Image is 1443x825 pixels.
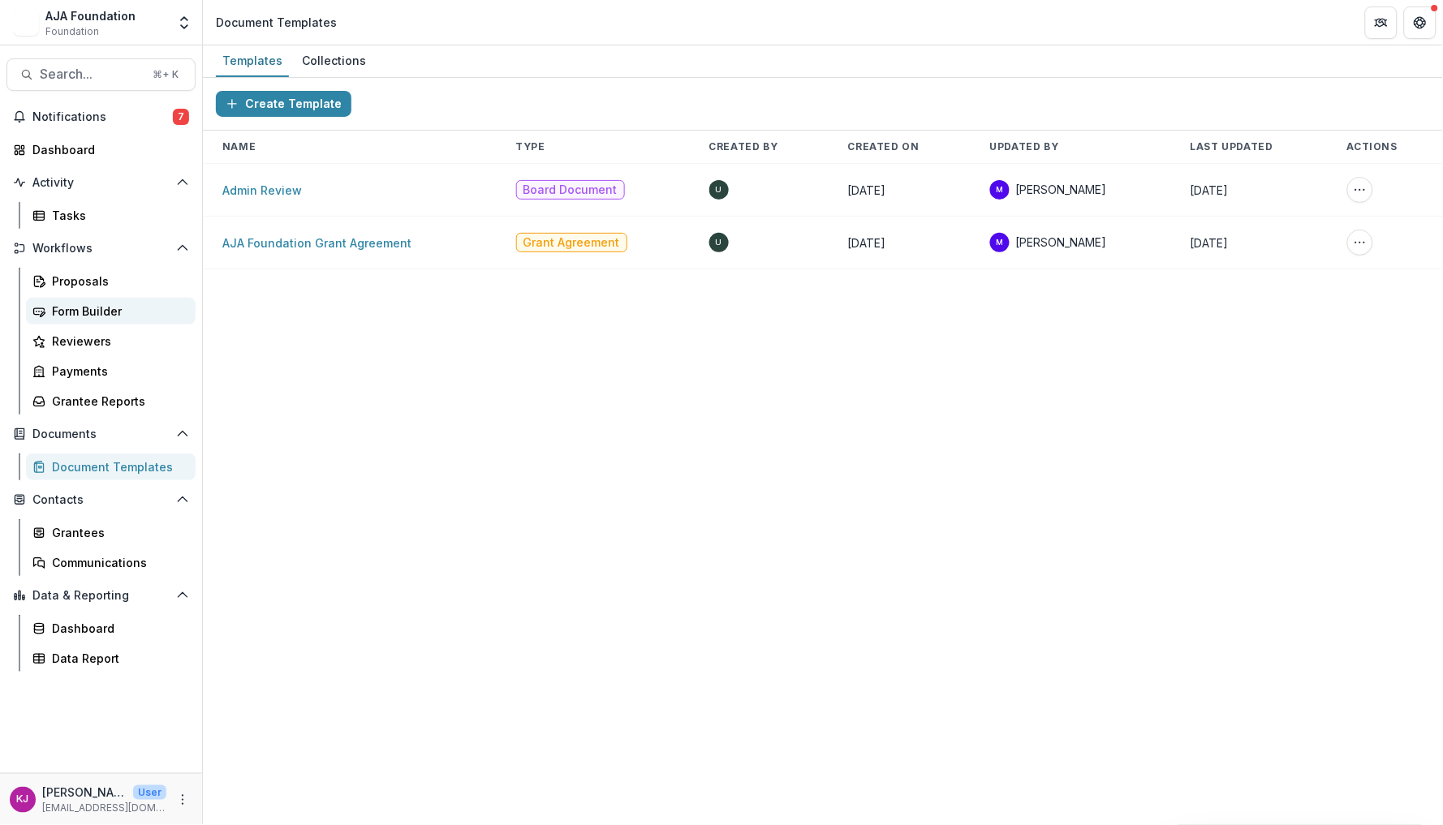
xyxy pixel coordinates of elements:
a: Grantees [26,519,196,546]
th: Type [497,131,690,164]
span: Workflows [32,242,170,256]
span: [DATE] [1191,236,1229,250]
span: Foundation [45,24,99,39]
div: Dashboard [52,620,183,637]
button: Open entity switcher [173,6,196,39]
button: Open Data & Reporting [6,582,196,608]
nav: breadcrumb [209,11,343,34]
div: Unknown [716,186,722,194]
div: ⌘ + K [149,66,182,84]
div: Dashboard [32,141,183,158]
th: Actions [1328,131,1443,164]
button: Open Workflows [6,235,196,261]
div: Maddie [996,186,1003,194]
th: Last Updated [1171,131,1328,164]
p: [PERSON_NAME] [42,784,127,801]
div: Form Builder [52,303,183,320]
a: Collections [295,45,373,77]
span: Documents [32,428,170,441]
button: Partners [1365,6,1398,39]
img: AJA Foundation [13,10,39,36]
div: Document Templates [216,14,337,31]
button: Open Documents [6,421,196,447]
span: Search... [40,67,143,82]
button: Open Activity [6,170,196,196]
span: Activity [32,176,170,190]
span: Grant Agreement [523,236,620,250]
div: Karen Jarrett [17,794,29,805]
span: [DATE] [848,183,886,197]
div: Unknown [716,238,722,247]
a: Document Templates [26,453,196,480]
div: Collections [295,49,373,72]
a: Payments [26,358,196,385]
button: Notifications7 [6,104,196,130]
span: Board Document [523,183,618,197]
div: Document Templates [52,458,183,475]
span: [DATE] [1191,183,1229,197]
a: Admin Review [222,183,302,197]
div: Tasks [52,207,183,224]
span: Data & Reporting [32,589,170,603]
a: Communications [26,549,196,576]
a: Form Builder [26,298,196,324]
a: Templates [216,45,289,77]
span: [PERSON_NAME] [1016,182,1107,198]
button: More [173,790,192,810]
button: More Action [1347,177,1373,203]
span: Notifications [32,110,173,124]
a: Grantee Reports [26,388,196,415]
a: Dashboard [26,615,196,642]
span: 7 [173,109,189,125]
button: Get Help [1404,6,1437,39]
th: Created By [690,131,829,164]
span: Contacts [32,493,170,507]
div: Proposals [52,273,183,290]
div: Data Report [52,650,183,667]
a: Tasks [26,202,196,229]
a: Proposals [26,268,196,294]
a: Dashboard [6,136,196,163]
div: Reviewers [52,333,183,350]
th: Name [203,131,497,164]
p: [EMAIL_ADDRESS][DOMAIN_NAME] [42,801,166,815]
div: Grantees [52,524,183,541]
div: Templates [216,49,289,72]
button: Open Contacts [6,487,196,513]
a: Data Report [26,645,196,672]
div: Grantee Reports [52,393,183,410]
a: Reviewers [26,328,196,354]
a: AJA Foundation Grant Agreement [222,236,411,250]
th: Updated By [971,131,1171,164]
div: Communications [52,554,183,571]
button: Create Template [216,91,351,117]
span: [PERSON_NAME] [1016,234,1107,251]
span: [DATE] [848,236,886,250]
button: More Action [1347,230,1373,256]
div: Payments [52,363,183,380]
p: User [133,785,166,800]
th: Created On [829,131,971,164]
button: Search... [6,58,196,91]
div: AJA Foundation [45,7,136,24]
div: Maddie [996,238,1003,247]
